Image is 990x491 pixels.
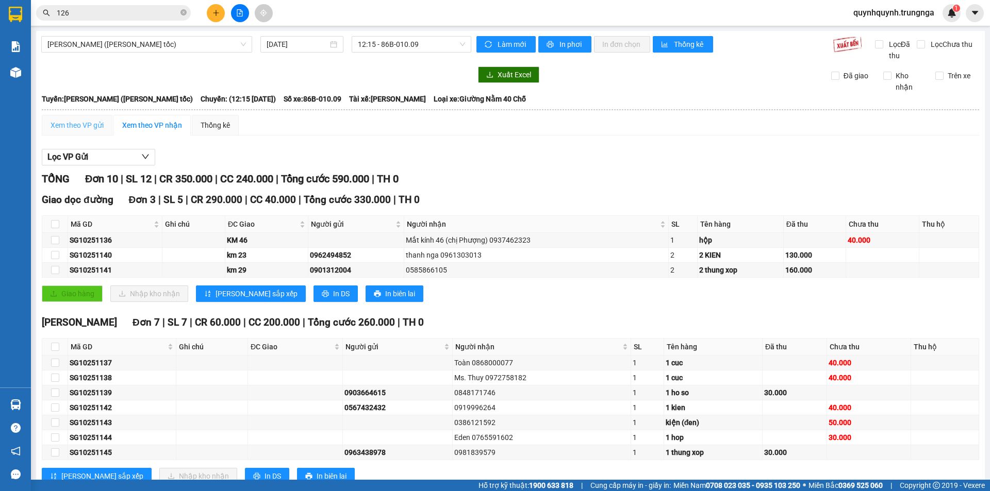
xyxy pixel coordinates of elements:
[673,480,800,491] span: Miền Nam
[919,216,979,233] th: Thu hộ
[829,372,909,383] div: 40.000
[186,194,188,206] span: |
[349,93,426,105] span: Tài xế: [PERSON_NAME]
[68,355,176,370] td: SG10251137
[633,417,662,428] div: 1
[313,285,358,302] button: printerIn DS
[547,41,555,49] span: printer
[954,5,958,12] span: 1
[195,316,241,328] span: CR 60.000
[670,234,696,246] div: 1
[594,36,650,53] button: In đơn chọn
[344,402,450,413] div: 0567432432
[245,468,289,484] button: printerIn DS
[243,316,246,328] span: |
[478,66,539,83] button: downloadXuất Excel
[699,249,782,261] div: 2 KIEN
[158,194,161,206] span: |
[227,264,306,276] div: km 29
[249,316,300,328] span: CC 200.000
[42,285,103,302] button: uploadGiao hàng
[454,402,630,413] div: 0919996264
[180,9,187,15] span: close-circle
[653,36,713,53] button: bar-chartThống kê
[201,93,276,105] span: Chuyến: (12:15 [DATE])
[434,93,526,105] span: Loại xe: Giường Nằm 40 Chỗ
[299,194,301,206] span: |
[129,194,156,206] span: Đơn 3
[267,39,328,50] input: 12/10/2025
[670,264,696,276] div: 2
[68,430,176,445] td: SG10251144
[670,249,696,261] div: 2
[47,37,246,52] span: Hồ Chí Minh - Phan Thiết (Cao tốc)
[661,41,670,49] span: bar-chart
[846,216,919,233] th: Chưa thu
[970,8,980,18] span: caret-down
[126,173,152,185] span: SL 12
[196,285,306,302] button: sort-ascending[PERSON_NAME] sắp xếp
[666,387,761,398] div: 1 ho so
[829,432,909,443] div: 30.000
[191,194,242,206] span: CR 290.000
[176,338,248,355] th: Ghi chú
[204,290,211,298] span: sort-ascending
[966,4,984,22] button: caret-down
[478,480,573,491] span: Hỗ trợ kỹ thuật:
[454,357,630,368] div: Toàn 0868000077
[911,338,979,355] th: Thu hộ
[538,36,591,53] button: printerIn phơi
[68,263,162,278] td: SG10251141
[71,218,152,230] span: Mã GD
[366,285,423,302] button: printerIn biên lai
[377,173,399,185] span: TH 0
[892,70,928,93] span: Kho nhận
[454,417,630,428] div: 0386121592
[253,472,260,481] span: printer
[68,400,176,415] td: SG10251142
[529,481,573,489] strong: 1900 633 818
[454,432,630,443] div: Eden 0765591602
[57,7,178,19] input: Tìm tên, số ĐT hoặc mã đơn
[310,249,402,261] div: 0962494852
[215,173,218,185] span: |
[666,447,761,458] div: 1 thung xop
[70,402,174,413] div: SG10251142
[70,234,160,246] div: SG10251136
[399,194,420,206] span: TH 0
[706,481,800,489] strong: 0708 023 035 - 0935 103 250
[498,39,527,50] span: Làm mới
[393,194,396,206] span: |
[498,69,531,80] span: Xuất Excel
[250,194,296,206] span: CC 40.000
[47,150,88,163] span: Lọc VP Gửi
[159,468,237,484] button: downloadNhập kho nhận
[68,248,162,263] td: SG10251140
[85,173,118,185] span: Đơn 10
[785,249,845,261] div: 130.000
[70,372,174,383] div: SG10251138
[71,341,166,352] span: Mã GD
[666,357,761,368] div: 1 cuc
[70,447,174,458] div: SG10251145
[163,194,183,206] span: SL 5
[666,432,761,443] div: 1 hop
[699,234,782,246] div: hộp
[168,316,187,328] span: SL 7
[845,6,943,19] span: quynhquynh.trungnga
[216,288,298,299] span: [PERSON_NAME] sắp xếp
[333,288,350,299] span: In DS
[121,173,123,185] span: |
[51,120,104,131] div: Xem theo VP gửi
[61,470,143,482] span: [PERSON_NAME] sắp xếp
[764,387,825,398] div: 30.000
[953,5,960,12] sup: 1
[212,9,220,16] span: plus
[311,218,393,230] span: Người gửi
[162,216,225,233] th: Ghi chú
[664,338,763,355] th: Tên hàng
[784,216,847,233] th: Đã thu
[201,120,230,131] div: Thống kê
[227,249,306,261] div: km 23
[559,39,583,50] span: In phơi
